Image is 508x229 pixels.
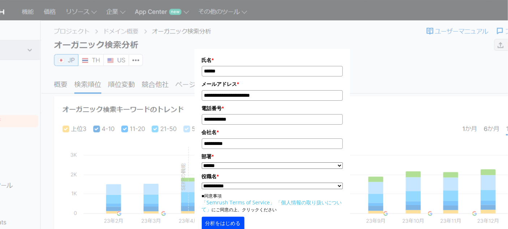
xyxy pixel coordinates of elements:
a: 「個人情報の取り扱いについて」 [202,199,342,213]
label: 電話番号 [202,104,343,112]
a: 「Semrush Terms of Service」 [202,199,275,206]
p: ■同意事項 にご同意の上、クリックください [202,193,343,213]
label: メールアドレス [202,80,343,88]
label: 部署 [202,153,343,161]
label: 役職名 [202,172,343,180]
label: 会社名 [202,128,343,136]
label: 氏名 [202,56,343,64]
